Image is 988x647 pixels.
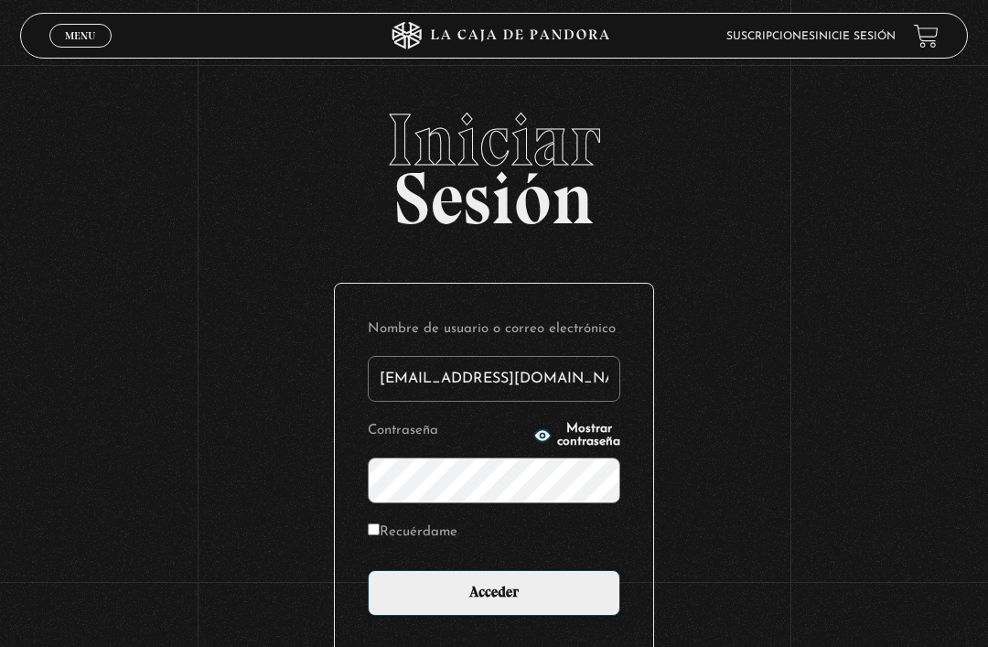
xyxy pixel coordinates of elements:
h2: Sesión [20,103,969,221]
input: Acceder [368,570,620,616]
a: Inicie sesión [815,31,896,42]
a: Suscripciones [726,31,815,42]
span: Cerrar [59,46,102,59]
span: Menu [65,30,95,41]
input: Recuérdame [368,523,380,535]
span: Iniciar [20,103,969,177]
span: Mostrar contraseña [557,423,620,448]
a: View your shopping cart [914,24,939,49]
label: Recuérdame [368,520,457,545]
label: Contraseña [368,418,528,443]
button: Mostrar contraseña [533,423,620,448]
label: Nombre de usuario o correo electrónico [368,317,620,341]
